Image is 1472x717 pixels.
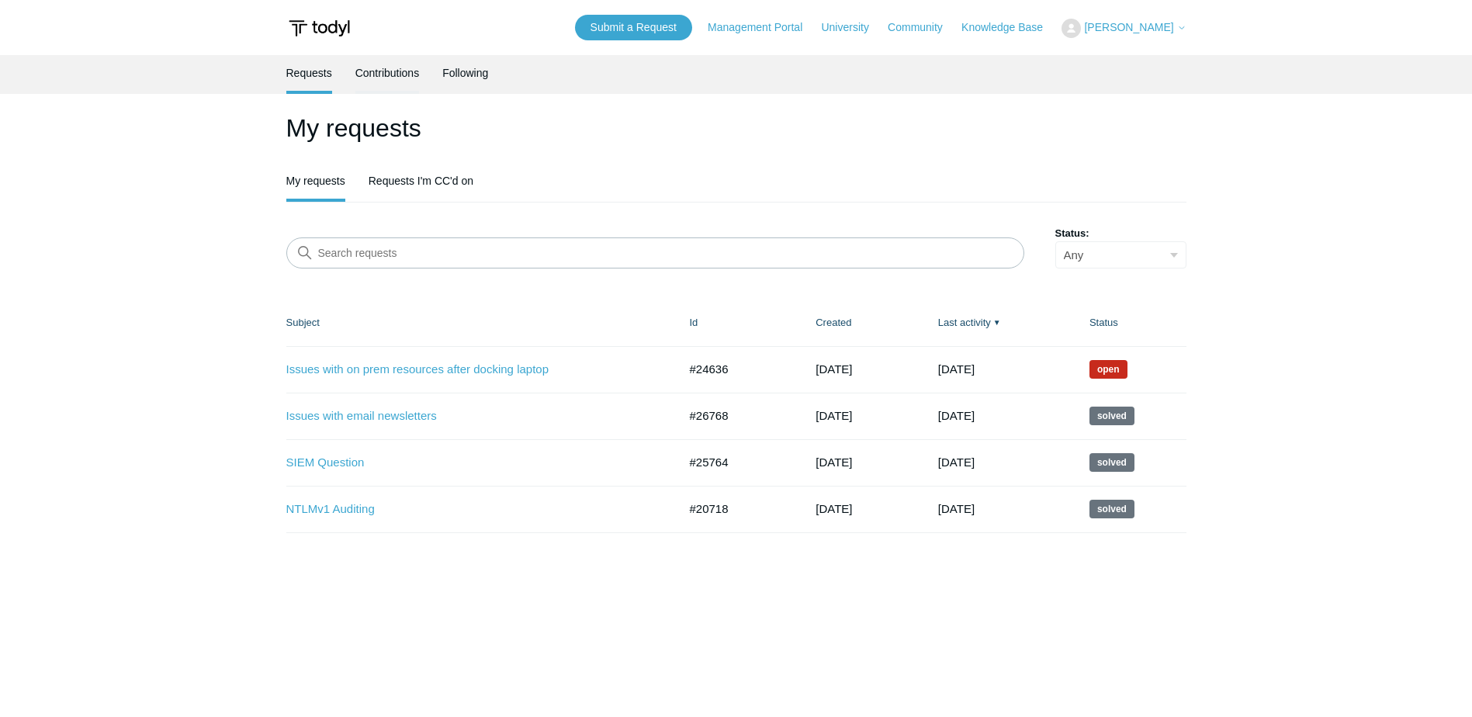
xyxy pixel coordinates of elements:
time: 06/27/2025, 11:45 [816,455,852,469]
img: Todyl Support Center Help Center home page [286,14,352,43]
a: Issues with on prem resources after docking laptop [286,361,655,379]
h1: My requests [286,109,1186,147]
td: #25764 [674,439,801,486]
label: Status: [1055,226,1186,241]
a: Requests I'm CC'd on [369,163,473,199]
span: This request has been solved [1089,453,1134,472]
a: Submit a Request [575,15,692,40]
th: Id [674,300,801,346]
a: Last activity▼ [938,317,991,328]
a: Created [816,317,851,328]
time: 07/26/2025, 08:43 [816,409,852,422]
time: 05/01/2025, 13:40 [816,362,852,376]
td: #26768 [674,393,801,439]
span: We are working on a response for you [1089,360,1127,379]
a: Following [442,55,488,91]
a: Community [888,19,958,36]
th: Subject [286,300,674,346]
td: #20718 [674,486,801,532]
td: #24636 [674,346,801,393]
span: ▼ [993,317,1001,328]
a: Management Portal [708,19,818,36]
input: Search requests [286,237,1024,268]
a: Issues with email newsletters [286,407,655,425]
a: Knowledge Base [961,19,1058,36]
time: 11/04/2024, 11:03 [938,502,975,515]
time: 07/17/2025, 15:02 [938,455,975,469]
a: My requests [286,163,345,199]
span: This request has been solved [1089,407,1134,425]
time: 08/19/2025, 09:21 [938,362,975,376]
time: 08/06/2025, 19:12 [938,409,975,422]
button: [PERSON_NAME] [1062,19,1186,38]
a: Requests [286,55,332,91]
span: This request has been solved [1089,500,1134,518]
a: Contributions [355,55,420,88]
a: University [821,19,884,36]
th: Status [1074,300,1186,346]
span: [PERSON_NAME] [1084,21,1173,33]
time: 10/13/2024, 09:41 [816,502,852,515]
a: SIEM Question [286,454,655,472]
a: NTLMv1 Auditing [286,501,655,518]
